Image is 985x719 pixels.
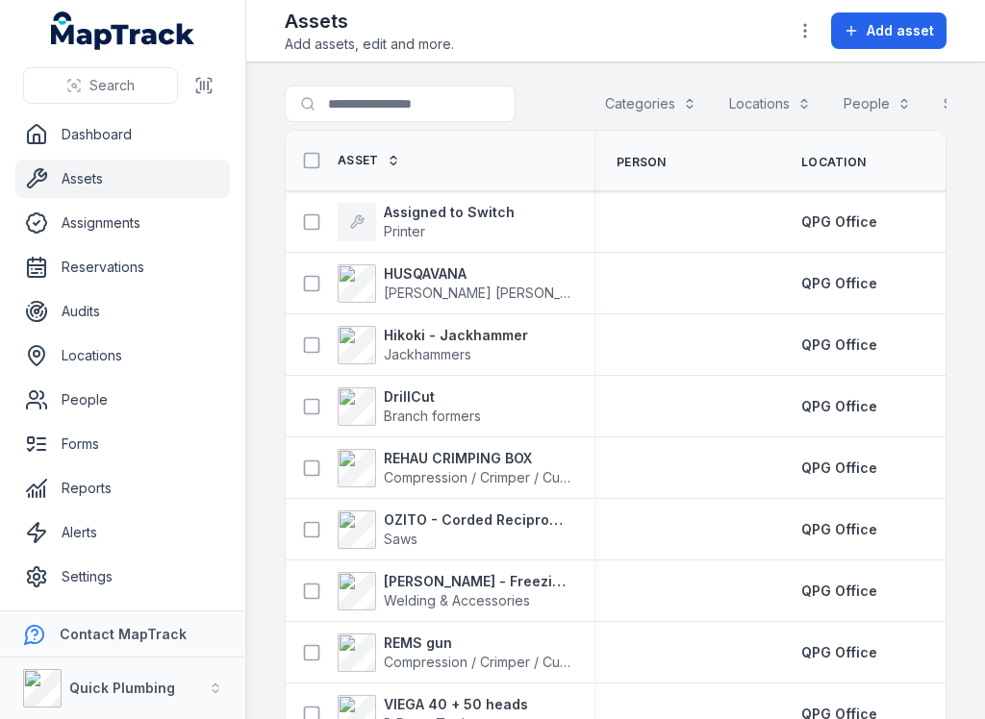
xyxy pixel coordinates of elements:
[384,326,528,345] strong: Hikoki - Jackhammer
[89,76,135,95] span: Search
[15,292,230,331] a: Audits
[51,12,195,50] a: MapTrack
[801,459,877,476] span: QPG Office
[384,387,481,407] strong: DrillCut
[15,513,230,552] a: Alerts
[384,203,515,222] strong: Assigned to Switch
[801,335,877,355] a: QPG Office
[801,520,877,539] a: QPG Office
[801,336,877,353] span: QPG Office
[801,521,877,537] span: QPG Office
[801,643,877,662] a: QPG Office
[384,223,425,239] span: Printer
[801,155,866,170] span: Location
[384,469,701,485] span: Compression / Crimper / Cutter / [PERSON_NAME]
[23,67,178,104] button: Search
[801,397,877,416] a: QPG Office
[801,213,877,230] span: QPG Office
[801,644,877,660] span: QPG Office
[801,582,877,601] a: QPG Office
[384,408,481,424] span: Branch formers
[801,274,877,293] a: QPG Office
[338,203,515,241] a: Assigned to SwitchPrinter
[384,633,570,653] strong: REMS gun
[15,558,230,596] a: Settings
[384,695,528,714] strong: VIEGA 40 + 50 heads
[285,35,454,54] span: Add assets, edit and more.
[831,12,947,49] button: Add asset
[285,8,454,35] h2: Assets
[338,326,528,364] a: Hikoki - JackhammerJackhammers
[801,583,877,599] span: QPG Office
[338,264,570,303] a: HUSQAVANA[PERSON_NAME] [PERSON_NAME]
[384,654,701,670] span: Compression / Crimper / Cutter / [PERSON_NAME]
[384,285,603,301] span: [PERSON_NAME] [PERSON_NAME]
[15,469,230,508] a: Reports
[384,572,570,591] strong: [PERSON_NAME] - Freezing Kit
[15,336,230,375] a: Locations
[867,21,934,40] span: Add asset
[15,204,230,242] a: Assignments
[15,425,230,463] a: Forms
[801,275,877,291] span: QPG Office
[384,449,570,468] strong: REHAU CRIMPING BOX
[15,381,230,419] a: People
[384,264,570,284] strong: HUSQAVANA
[69,680,175,696] strong: Quick Plumbing
[338,387,481,426] a: DrillCutBranch formers
[338,449,570,487] a: REHAU CRIMPING BOXCompression / Crimper / Cutter / [PERSON_NAME]
[717,86,823,122] button: Locations
[338,633,570,672] a: REMS gunCompression / Crimper / Cutter / [PERSON_NAME]
[831,86,923,122] button: People
[384,346,471,362] span: Jackhammers
[593,86,709,122] button: Categories
[617,155,667,170] span: Person
[801,398,877,414] span: QPG Office
[338,572,570,610] a: [PERSON_NAME] - Freezing KitWelding & Accessories
[384,510,570,530] strong: OZITO - Corded Reciprocating saw
[384,592,530,608] span: Welding & Accessories
[60,626,187,642] strong: Contact MapTrack
[15,160,230,198] a: Assets
[384,531,417,547] span: Saws
[15,115,230,154] a: Dashboard
[801,212,877,232] a: QPG Office
[338,510,570,549] a: OZITO - Corded Reciprocating sawSaws
[801,459,877,478] a: QPG Office
[15,248,230,286] a: Reservations
[338,153,379,168] span: Asset
[338,153,400,168] a: Asset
